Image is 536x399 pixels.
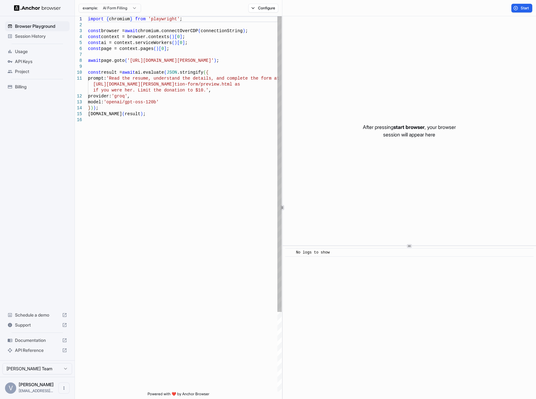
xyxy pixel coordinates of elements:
span: ] [164,46,167,51]
span: tion-form/preview.html as [174,82,240,87]
span: page = context.pages [101,46,153,51]
span: await [88,58,101,63]
span: JSON [167,70,177,75]
span: ) [172,34,174,39]
span: ( [203,70,206,75]
span: Session History [15,33,67,39]
div: 1 [75,16,82,22]
span: const [88,46,101,51]
span: Powered with ❤️ by Anchor Browser [148,392,209,399]
div: 10 [75,70,82,76]
span: 'playwright' [148,17,180,22]
span: Start [521,6,529,11]
span: Support [15,322,60,328]
span: example: [83,6,98,11]
span: Project [15,68,67,75]
span: ; [143,111,145,116]
span: ) [90,106,93,111]
p: After pressing , your browser session will appear here [363,123,456,138]
span: ) [93,106,96,111]
span: ( [125,58,127,63]
div: Support [5,320,70,330]
span: ; [167,46,169,51]
span: [ [159,46,161,51]
div: 6 [75,46,82,52]
span: { [206,70,208,75]
div: 11 [75,76,82,81]
span: ; [217,58,219,63]
div: Schedule a demo [5,310,70,320]
span: ) [243,28,245,33]
div: V [5,382,16,394]
div: 8 [75,58,82,64]
span: Billing [15,84,67,90]
span: ) [156,46,158,51]
span: await [125,28,138,33]
span: ; [182,34,185,39]
span: Schedule a demo [15,312,60,318]
span: [ [177,40,180,45]
span: result = [101,70,122,75]
button: Configure [248,4,279,12]
span: 'Read the resume, understand the details, and comp [106,76,237,81]
span: , [127,94,130,99]
span: from [135,17,146,22]
span: page.goto [101,58,125,63]
span: } [88,106,90,111]
span: ​ [288,249,291,256]
span: lete the form at [237,76,279,81]
span: ai = context.serviceWorkers [101,40,172,45]
div: 12 [75,93,82,99]
span: chromium.connectOverCDP [138,28,198,33]
span: const [88,70,101,75]
div: 16 [75,117,82,123]
span: ) [214,58,216,63]
span: browser = [101,28,125,33]
span: API Reference [15,347,60,353]
div: 15 [75,111,82,117]
button: Start [511,4,532,12]
span: ai.evaluate [135,70,164,75]
span: ( [172,40,174,45]
div: 7 [75,52,82,58]
div: 13 [75,99,82,105]
span: prompt: [88,76,106,81]
div: 14 [75,105,82,111]
div: Billing [5,82,70,92]
span: [ [174,34,177,39]
span: ] [182,40,185,45]
span: } [130,17,132,22]
span: .stringify [177,70,203,75]
img: Anchor Logo [14,5,61,11]
div: Browser Playground [5,21,70,31]
span: '[URL][DOMAIN_NAME][PERSON_NAME]' [127,58,214,63]
span: 0 [180,40,182,45]
span: ( [164,70,167,75]
span: ( [169,34,172,39]
div: Documentation [5,335,70,345]
span: ] [180,34,182,39]
span: 'openai/gpt-oss-120b' [104,100,158,105]
span: ; [245,28,248,33]
span: ( [198,28,201,33]
span: 'groq' [112,94,127,99]
span: Usage [15,48,67,55]
span: if you were her. Limit the donation to $10.' [93,88,209,93]
button: Open menu [58,382,70,394]
span: { [106,17,109,22]
span: 0 [161,46,164,51]
div: API Keys [5,57,70,66]
span: ; [96,106,98,111]
div: Project [5,66,70,76]
span: ; [185,40,188,45]
span: provider: [88,94,112,99]
span: ( [153,46,156,51]
div: 9 [75,64,82,70]
div: 2 [75,22,82,28]
span: const [88,34,101,39]
span: ; [180,17,182,22]
span: connectionString [201,28,242,33]
span: [URL][DOMAIN_NAME][PERSON_NAME] [93,82,174,87]
span: ) [140,111,143,116]
span: API Keys [15,58,67,65]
